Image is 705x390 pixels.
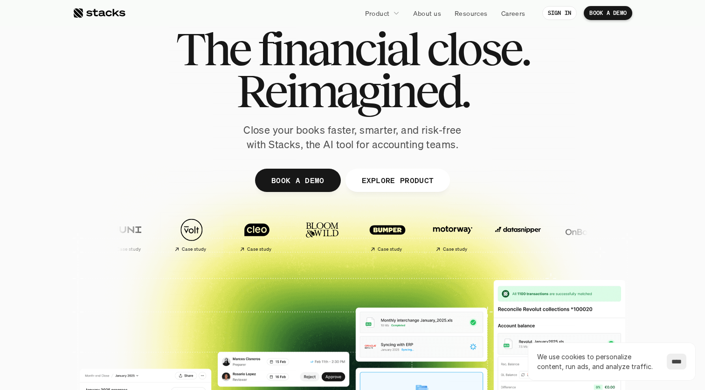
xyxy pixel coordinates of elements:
[584,6,632,20] a: BOOK A DEMO
[496,5,531,21] a: Careers
[501,8,525,18] p: Careers
[365,8,390,18] p: Product
[357,213,418,256] a: Case study
[427,28,529,70] span: close.
[117,246,141,252] h2: Case study
[589,10,627,16] p: BOOK A DEMO
[455,8,488,18] p: Resources
[255,169,341,192] a: BOOK A DEMO
[422,213,483,256] a: Case study
[542,6,577,20] a: SIGN IN
[408,5,447,21] a: About us
[236,123,469,152] p: Close your books faster, smarter, and risk-free with Stacks, the AI tool for accounting teams.
[361,173,434,187] p: EXPLORE PRODUCT
[345,169,450,192] a: EXPLORE PRODUCT
[110,178,151,184] a: Privacy Policy
[247,246,272,252] h2: Case study
[413,8,441,18] p: About us
[449,5,493,21] a: Resources
[161,213,222,256] a: Case study
[443,246,468,252] h2: Case study
[378,246,402,252] h2: Case study
[176,28,250,70] span: The
[258,28,419,70] span: financial
[96,213,157,256] a: Case study
[182,246,207,252] h2: Case study
[548,10,572,16] p: SIGN IN
[236,70,469,112] span: Reimagined.
[227,213,287,256] a: Case study
[271,173,325,187] p: BOOK A DEMO
[537,352,657,371] p: We use cookies to personalize content, run ads, and analyze traffic.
